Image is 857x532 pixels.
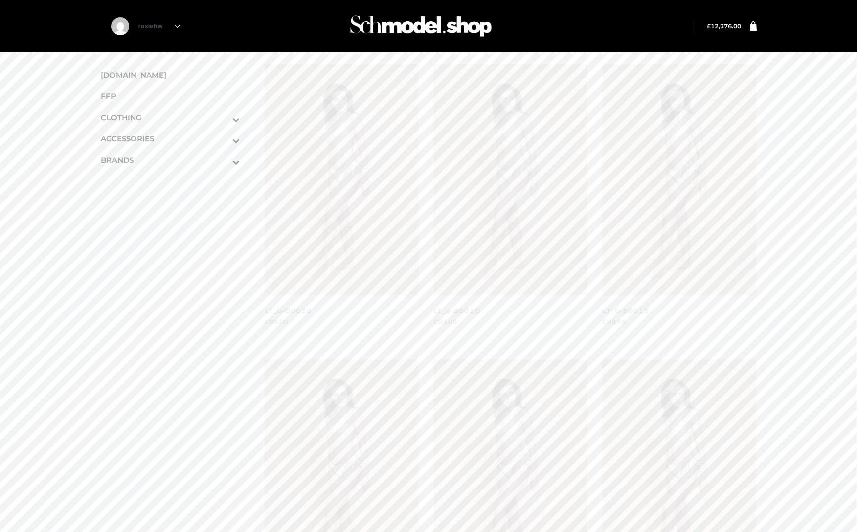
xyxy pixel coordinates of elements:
[707,22,741,30] bdi: 12,376.00
[707,22,711,30] span: £
[138,22,180,30] a: rosiehw
[347,6,495,45] img: Schmodel Admin 964
[707,22,741,30] a: £12,376.00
